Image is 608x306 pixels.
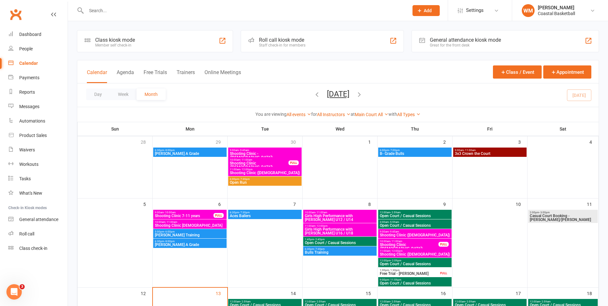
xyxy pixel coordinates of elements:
[430,43,501,47] div: Great for the front desk
[304,300,375,303] span: 12:00am
[438,242,449,247] div: FULL
[379,233,450,237] span: Shooting Clinic ([DEMOGRAPHIC_DATA])
[8,128,68,143] a: Product Sales
[368,136,377,147] div: 1
[141,136,152,147] div: 28
[287,112,311,117] a: All events
[464,149,476,152] span: - 11:00am
[379,149,450,152] span: 6:00pm
[204,69,241,83] button: Online Meetings
[453,122,528,136] th: Fri
[229,152,300,159] span: Shooting Clinic - ([DEMOGRAPHIC_DATA])
[19,104,39,109] div: Messages
[19,231,34,236] div: Roll call
[327,89,349,98] button: [DATE]
[95,43,135,47] div: Member self check-in
[543,65,591,79] button: Appointment
[19,75,39,80] div: Payments
[454,149,525,152] span: 9:00am
[379,152,450,156] span: B- Grade Bulls
[355,112,388,117] a: Main Court All
[19,147,35,152] div: Waivers
[154,233,225,237] span: [PERSON_NAME] Training
[229,214,300,218] span: Aces Ballers
[389,278,401,281] span: - 11:59pm
[528,122,599,136] th: Sat
[19,46,33,51] div: People
[229,181,300,184] span: Open Run
[441,288,452,298] div: 16
[389,149,400,152] span: - 7:00pm
[379,252,450,256] span: Shooting Clinic ([DEMOGRAPHIC_DATA])
[424,8,432,13] span: Add
[216,288,227,298] div: 13
[288,160,299,165] div: FULL
[493,65,542,79] button: Class / Event
[8,56,68,71] a: Calendar
[587,199,598,209] div: 11
[389,221,399,224] span: - 5:59am
[8,227,68,241] a: Roll call
[8,172,68,186] a: Tasks
[379,230,450,233] span: 9:00am
[19,246,47,251] div: Class check-in
[351,112,355,117] strong: at
[388,112,397,117] strong: with
[8,42,68,56] a: People
[379,278,450,281] span: 9:00pm
[430,37,501,43] div: General attendance kiosk mode
[587,288,598,298] div: 18
[315,300,326,303] span: - 2:59am
[20,284,25,289] span: 3
[239,149,249,152] span: - 9:45am
[154,230,225,233] span: 5:00pm
[389,230,399,233] span: - 9:45am
[539,211,550,214] span: - 3:00pm
[379,221,450,224] span: 3:00am
[518,136,527,147] div: 3
[213,213,224,218] div: FULL
[110,89,137,100] button: Week
[19,118,45,123] div: Automations
[8,143,68,157] a: Waivers
[19,89,35,95] div: Reports
[389,269,400,272] span: - 1:30pm
[454,300,525,303] span: 12:00am
[379,240,439,243] span: 10:00am
[522,4,535,17] div: WM
[8,27,68,42] a: Dashboard
[19,32,41,37] div: Dashboard
[379,272,439,276] span: Free Trial - [PERSON_NAME]
[379,269,439,272] span: 1:00pm
[390,300,401,303] span: - 2:59am
[443,136,452,147] div: 2
[229,171,300,175] span: Shooting Clinic ([DEMOGRAPHIC_DATA])
[19,133,47,138] div: Product Sales
[466,3,484,18] span: Settings
[8,186,68,200] a: What's New
[379,259,450,262] span: 12:00pm
[154,240,225,243] span: 6:30pm
[529,214,596,222] span: Casual Court Booking - [PERSON_NAME]/[PERSON_NAME]
[143,199,152,209] div: 5
[144,69,167,83] button: Free Trials
[379,224,450,227] span: Open Court / Casual Sessions
[137,89,166,100] button: Month
[164,149,175,152] span: - 8:00pm
[379,214,450,218] span: Open Court / Casual Sessions
[259,43,305,47] div: Staff check-in for members
[229,178,300,181] span: 6:00pm
[443,199,452,209] div: 9
[87,69,107,83] button: Calendar
[390,240,402,243] span: - 11:00am
[19,191,42,196] div: What's New
[412,5,440,16] button: Add
[311,112,317,117] strong: for
[8,212,68,227] a: General attendance kiosk mode
[304,214,375,222] span: Girls High Performance with [PERSON_NAME] U12 / U14
[8,114,68,128] a: Automations
[84,6,404,15] input: Search...
[240,300,251,303] span: - 2:59am
[390,211,401,214] span: - 2:59am
[391,259,401,262] span: - 2:59pm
